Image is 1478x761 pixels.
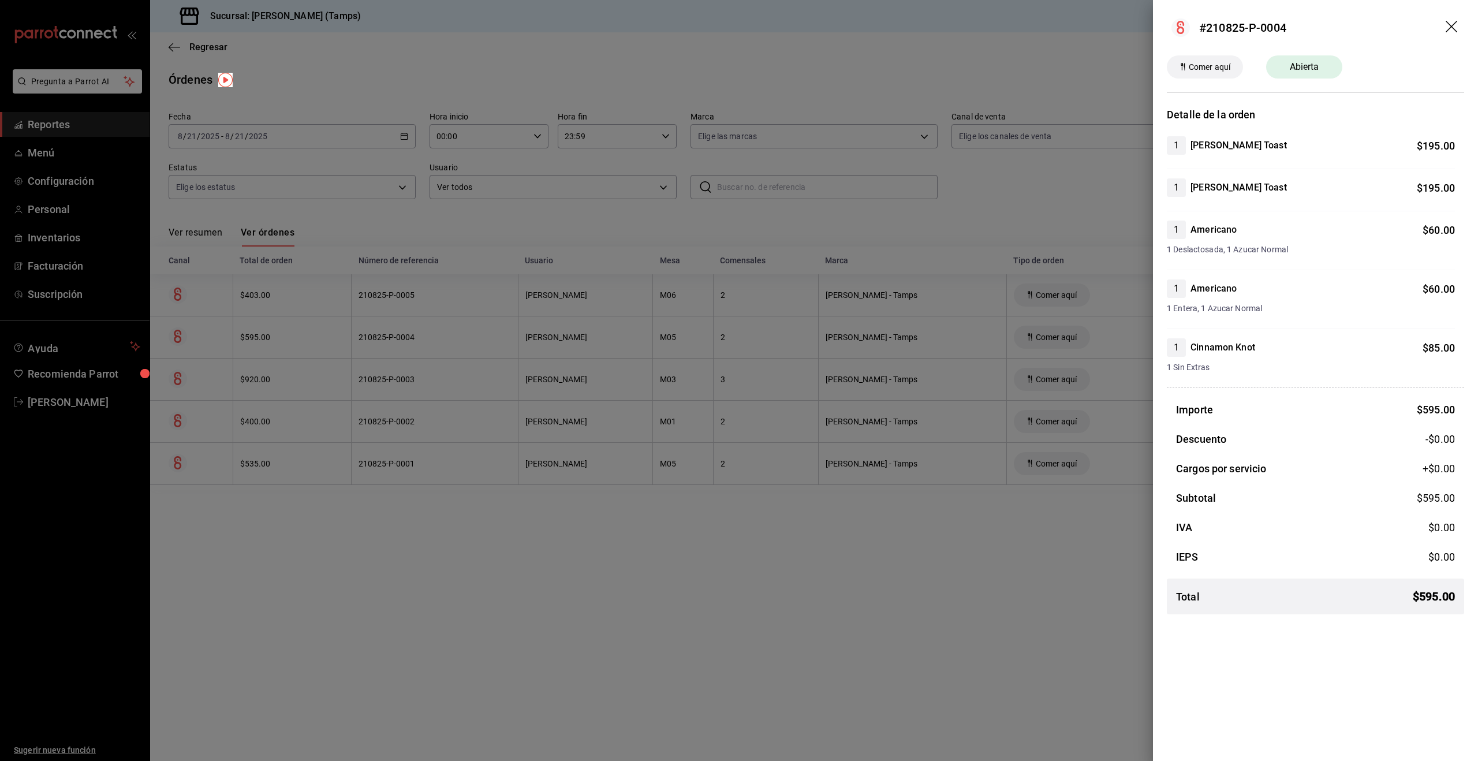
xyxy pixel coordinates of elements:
h4: [PERSON_NAME] Toast [1190,181,1287,195]
span: $ 85.00 [1423,342,1455,354]
span: $ 595.00 [1417,492,1455,504]
h3: Descuento [1176,431,1226,447]
span: $ 195.00 [1417,140,1455,152]
span: $ 0.00 [1428,521,1455,534]
span: +$ 0.00 [1423,461,1455,476]
span: 1 [1167,139,1186,152]
span: Abierta [1283,60,1326,74]
h3: Importe [1176,402,1213,417]
h3: Subtotal [1176,490,1216,506]
span: 1 Deslactosada, 1 Azucar Normal [1167,244,1455,256]
h3: Cargos por servicio [1176,461,1267,476]
span: $ 60.00 [1423,283,1455,295]
span: Comer aquí [1184,61,1235,73]
div: #210825-P-0004 [1199,19,1286,36]
h4: Americano [1190,223,1237,237]
button: drag [1446,21,1460,35]
span: $ 595.00 [1413,588,1455,605]
span: 1 Sin Extras [1167,361,1455,374]
span: -$0.00 [1425,431,1455,447]
img: Tooltip marker [218,73,233,87]
span: 1 [1167,181,1186,195]
h3: IEPS [1176,549,1199,565]
h3: IVA [1176,520,1192,535]
h3: Detalle de la orden [1167,107,1464,122]
span: 1 [1167,282,1186,296]
h4: Cinnamon Knot [1190,341,1255,355]
span: $ 195.00 [1417,182,1455,194]
span: $ 0.00 [1428,551,1455,563]
span: 1 [1167,223,1186,237]
span: 1 Entera, 1 Azucar Normal [1167,303,1455,315]
span: $ 595.00 [1417,404,1455,416]
h3: Total [1176,589,1200,605]
h4: Americano [1190,282,1237,296]
span: $ 60.00 [1423,224,1455,236]
span: 1 [1167,341,1186,355]
h4: [PERSON_NAME] Toast [1190,139,1287,152]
